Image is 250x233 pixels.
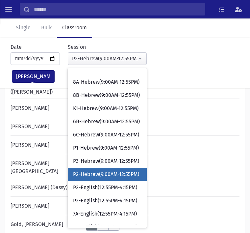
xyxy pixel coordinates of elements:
a: Bulk [36,18,57,38]
span: 7B-Hebrew(9:00AM-12:55PM) [73,65,139,73]
div: Gold, [PERSON_NAME] [7,218,86,231]
input: Search [30,3,205,15]
span: 8B-Hebrew(9:00AM-12:55PM) [73,92,140,99]
span: P3-English(12:55PM-4:15PM) [73,197,137,204]
span: 8A-Hebrew(9:00AM-12:55PM) [73,78,139,86]
div: [PERSON_NAME] [7,120,86,133]
span: P1-Hebrew(9:00AM-12:55PM) [73,144,139,152]
span: P2-Hebrew(9:00AM-12:55PM) [73,171,139,178]
span: P2-English(12:55PM-4:15PM) [73,184,137,191]
button: toggle menu [3,3,14,15]
button: P2-Hebrew(9:00AM-12:55PM) [68,52,147,65]
div: P2-Hebrew(9:00AM-12:55PM) [72,55,137,63]
div: [PERSON_NAME][GEOGRAPHIC_DATA] [7,157,86,175]
div: [PERSON_NAME] [7,138,86,151]
a: Classroom [57,18,92,38]
div: [PERSON_NAME] [7,102,86,114]
button: [PERSON_NAME] [12,70,55,83]
span: P3-Hebrew(9:00AM-12:55PM) [73,158,139,165]
div: [PERSON_NAME] (Dassy) [7,181,86,194]
label: Date [11,43,22,51]
span: 7A-English(12:55PM-4:15PM) [73,210,137,218]
span: K1-Hebrew(9:00AM-12:55PM) [73,105,138,112]
label: Session [68,43,86,51]
span: 7B-English(12:55PM-4:15PM) [73,223,137,231]
span: 6B-Hebrew(9:00AM-12:55PM) [73,118,140,125]
div: [PERSON_NAME] [7,199,86,212]
a: Single [11,18,36,38]
span: 6C-Hebrew(9:00AM-12:55PM) [73,131,139,138]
